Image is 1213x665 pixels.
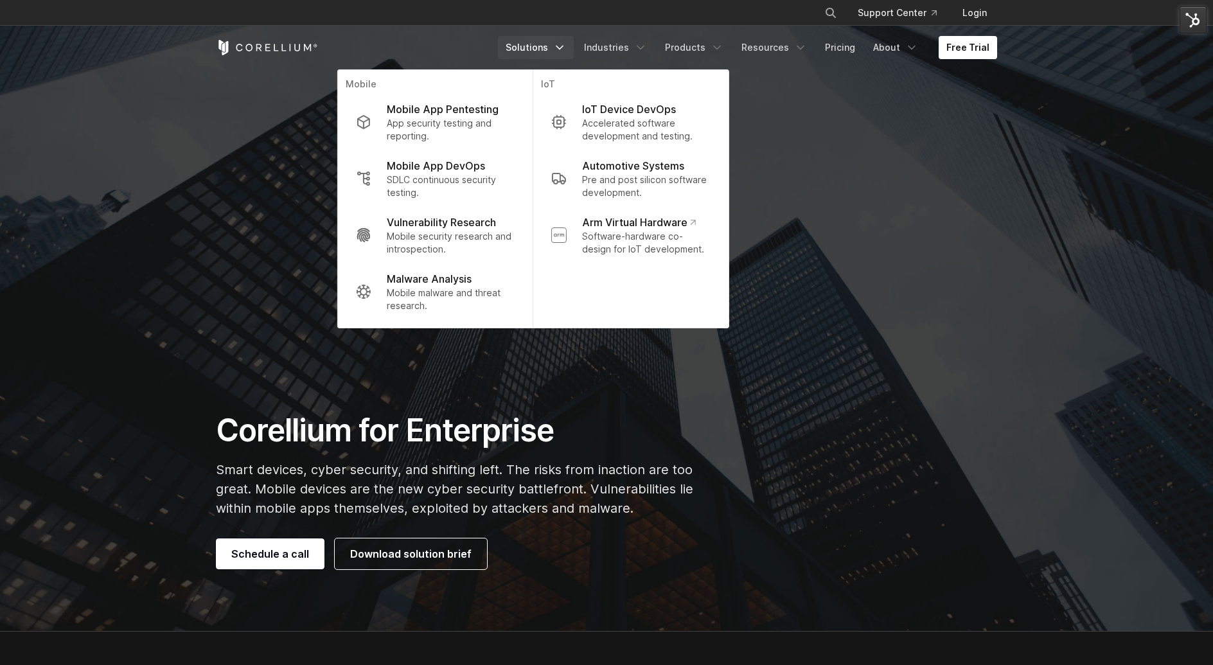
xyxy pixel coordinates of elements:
a: Malware Analysis Mobile malware and threat research. [346,263,525,320]
a: Download solution brief [335,538,487,569]
a: Automotive Systems Pre and post silicon software development. [541,150,721,207]
p: Malware Analysis [387,271,472,287]
a: Schedule a call [216,538,324,569]
a: Products [657,36,731,59]
a: IoT Device DevOps Accelerated software development and testing. [541,94,721,150]
div: Navigation Menu [498,36,997,59]
a: Mobile App Pentesting App security testing and reporting. [346,94,525,150]
a: Industries [576,36,655,59]
p: Arm Virtual Hardware [582,215,696,230]
p: Mobile security research and introspection. [387,230,515,256]
a: About [865,36,926,59]
h1: Corellium for Enterprise [216,411,728,450]
a: Pricing [817,36,863,59]
div: Navigation Menu [809,1,997,24]
button: Search [819,1,842,24]
a: Login [952,1,997,24]
p: Mobile App DevOps [387,158,485,173]
a: Vulnerability Research Mobile security research and introspection. [346,207,525,263]
a: Resources [734,36,815,59]
p: Smart devices, cyber security, and shifting left. The risks from inaction are too great. Mobile d... [216,460,728,518]
a: Mobile App DevOps SDLC continuous security testing. [346,150,525,207]
p: IoT [541,78,721,94]
a: Free Trial [939,36,997,59]
p: Mobile [346,78,525,94]
a: Solutions [498,36,574,59]
p: Vulnerability Research [387,215,496,230]
p: SDLC continuous security testing. [387,173,515,199]
p: Accelerated software development and testing. [582,117,711,143]
span: Download solution brief [350,546,472,562]
p: Mobile malware and threat research. [387,287,515,312]
a: Arm Virtual Hardware Software-hardware co-design for IoT development. [541,207,721,263]
a: Corellium Home [216,40,318,55]
p: Mobile App Pentesting [387,102,499,117]
a: Support Center [847,1,947,24]
p: Pre and post silicon software development. [582,173,711,199]
p: Automotive Systems [582,158,684,173]
span: Schedule a call [231,546,309,562]
p: IoT Device DevOps [582,102,676,117]
p: App security testing and reporting. [387,117,515,143]
img: HubSpot Tools Menu Toggle [1180,6,1207,33]
p: Software-hardware co-design for IoT development. [582,230,711,256]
